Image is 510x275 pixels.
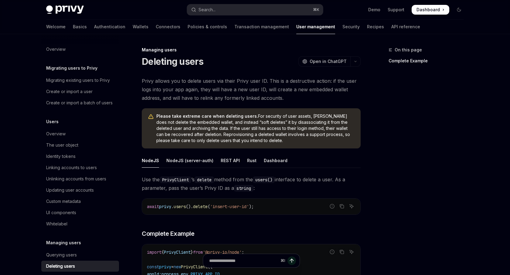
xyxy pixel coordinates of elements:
[253,176,275,183] code: users()
[188,19,227,34] a: Policies & controls
[388,7,404,13] a: Support
[46,263,75,270] div: Deleting users
[187,4,323,15] button: Open search
[367,19,384,34] a: Recipes
[242,249,244,255] span: ;
[191,249,193,255] span: }
[249,204,254,209] span: );
[41,162,119,173] a: Linking accounts to users
[342,19,360,34] a: Security
[46,99,113,106] div: Create or import a batch of users
[41,44,119,55] a: Overview
[328,202,336,210] button: Report incorrect code
[142,153,159,168] div: NodeJS
[142,229,194,238] span: Complete Example
[208,204,210,209] span: (
[41,207,119,218] a: UI components
[46,220,67,228] div: Whitelabel
[221,153,240,168] div: REST API
[156,113,355,144] span: For security of user assets, [PERSON_NAME] does not delete the embedded wallet, and instead “soft...
[46,46,66,53] div: Overview
[264,153,287,168] div: Dashboard
[41,97,119,108] a: Create or import a batch of users
[298,56,350,67] button: Open in ChatGPT
[46,64,97,72] h5: Migrating users to Privy
[133,19,148,34] a: Wallets
[46,88,93,95] div: Create or import a user
[296,19,335,34] a: User management
[41,140,119,151] a: The user object
[166,153,213,168] div: NodeJS (server-auth)
[159,204,171,209] span: privy
[148,114,154,120] svg: Warning
[46,239,81,246] h5: Managing users
[209,254,278,267] input: Ask a question...
[195,176,214,183] code: delete
[164,249,191,255] span: PrivyClient
[234,19,289,34] a: Transaction management
[313,7,319,12] span: ⌘ K
[147,249,161,255] span: import
[454,5,464,15] button: Toggle dark mode
[46,19,66,34] a: Welcome
[46,209,76,216] div: UI components
[142,47,361,53] div: Managing users
[234,185,253,192] code: string
[328,248,336,256] button: Report incorrect code
[46,77,110,84] div: Migrating existing users to Privy
[203,249,242,255] span: '@privy-io/node'
[41,128,119,139] a: Overview
[412,5,449,15] a: Dashboard
[338,202,346,210] button: Copy the contents from the code block
[41,86,119,97] a: Create or import a user
[94,19,125,34] a: Authentication
[199,6,216,13] div: Search...
[161,249,164,255] span: {
[171,204,174,209] span: .
[46,198,81,205] div: Custom metadata
[156,19,180,34] a: Connectors
[73,19,87,34] a: Basics
[41,261,119,272] a: Deleting users
[287,256,296,265] button: Send message
[193,249,203,255] span: from
[46,251,77,259] div: Querying users
[193,204,208,209] span: delete
[41,249,119,260] a: Querying users
[41,173,119,184] a: Unlinking accounts from users
[156,113,258,119] strong: Please take extreme care when deleting users.
[338,248,346,256] button: Copy the contents from the code block
[389,56,469,66] a: Complete Example
[46,153,76,160] div: Identity tokens
[348,202,355,210] button: Ask AI
[395,46,422,54] span: On this page
[210,204,249,209] span: 'insert-user-id'
[41,196,119,207] a: Custom metadata
[46,186,94,194] div: Updating user accounts
[247,153,257,168] div: Rust
[46,5,84,14] img: dark logo
[160,176,191,183] code: PrivyClient
[46,164,97,171] div: Linking accounts to users
[416,7,440,13] span: Dashboard
[142,56,204,67] h1: Deleting users
[147,204,159,209] span: await
[46,118,59,125] h5: Users
[174,204,186,209] span: users
[41,185,119,196] a: Updating user accounts
[41,218,119,229] a: Whitelabel
[310,58,347,64] span: Open in ChatGPT
[186,204,193,209] span: ().
[41,75,119,86] a: Migrating existing users to Privy
[368,7,380,13] a: Demo
[142,175,361,192] span: Use the ’s method from the interface to delete a user. As a parameter, pass the user’s Privy ID a...
[46,130,66,137] div: Overview
[391,19,420,34] a: API reference
[142,77,361,102] span: Privy allows you to delete users via their Privy user ID. This is a destructive action: if the us...
[46,141,78,149] div: The user object
[41,151,119,162] a: Identity tokens
[46,175,106,183] div: Unlinking accounts from users
[348,248,355,256] button: Ask AI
